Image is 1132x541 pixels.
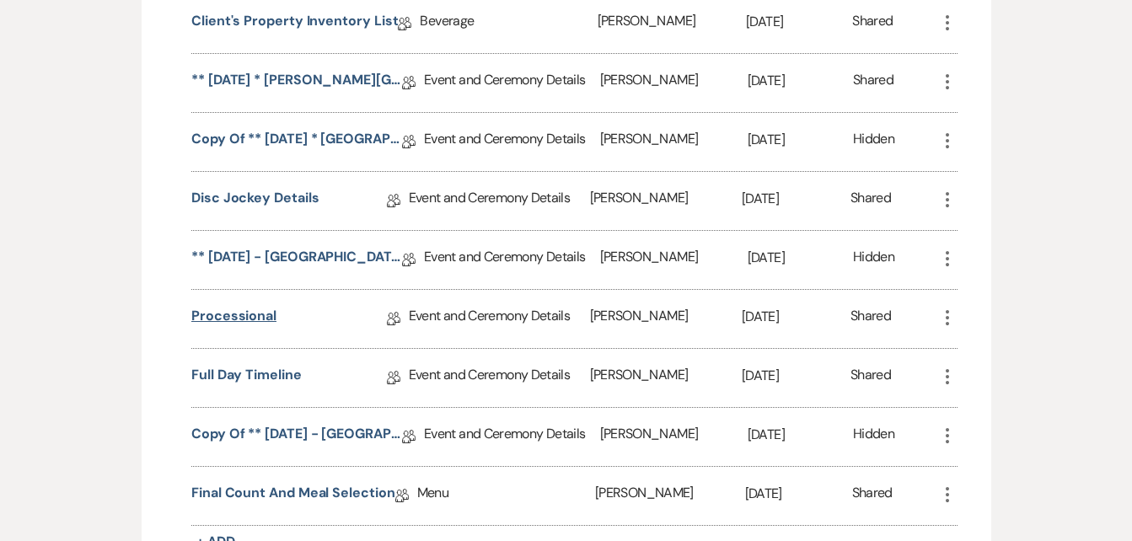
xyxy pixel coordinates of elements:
[409,349,590,407] div: Event and Ceremony Details
[595,467,745,525] div: [PERSON_NAME]
[191,483,395,509] a: Final Count and Meal Selection
[746,11,852,33] p: [DATE]
[590,172,742,230] div: [PERSON_NAME]
[748,70,853,92] p: [DATE]
[191,129,402,155] a: Copy of ** [DATE] * [GEOGRAPHIC_DATA][PERSON_NAME][GEOGRAPHIC_DATA] ([DATE]) Wedding Details (not...
[850,188,891,214] div: Shared
[409,290,590,348] div: Event and Ceremony Details
[600,231,748,289] div: [PERSON_NAME]
[852,11,893,37] div: Shared
[424,408,600,466] div: Event and Ceremony Details
[745,483,852,505] p: [DATE]
[850,365,891,391] div: Shared
[424,54,600,112] div: Event and Ceremony Details
[742,365,850,387] p: [DATE]
[600,54,748,112] div: [PERSON_NAME]
[742,306,850,328] p: [DATE]
[853,424,894,450] div: Hidden
[409,172,590,230] div: Event and Ceremony Details
[424,113,600,171] div: Event and Ceremony Details
[417,467,595,525] div: Menu
[852,483,893,509] div: Shared
[853,129,894,155] div: Hidden
[853,70,893,96] div: Shared
[191,247,402,273] a: ** [DATE] - [GEOGRAPHIC_DATA][PERSON_NAME][GEOGRAPHIC_DATA] ([DATE]) Wedding Details (not a package)
[600,113,748,171] div: [PERSON_NAME]
[853,247,894,273] div: Hidden
[600,408,748,466] div: [PERSON_NAME]
[191,424,402,450] a: Copy of ** [DATE] - [GEOGRAPHIC_DATA][PERSON_NAME][GEOGRAPHIC_DATA] ([DATE]) Wedding Details (not...
[424,231,600,289] div: Event and Ceremony Details
[590,349,742,407] div: [PERSON_NAME]
[748,129,853,151] p: [DATE]
[748,247,853,269] p: [DATE]
[748,424,853,446] p: [DATE]
[191,365,302,391] a: Full Day Timeline
[742,188,850,210] p: [DATE]
[590,290,742,348] div: [PERSON_NAME]
[191,70,402,96] a: ** [DATE] * [PERSON_NAME][GEOGRAPHIC_DATA] ([DATE]) Wedding Details (not a package)
[191,11,398,37] a: Client's Property Inventory List
[191,306,276,332] a: Processional
[191,188,319,214] a: Disc Jockey Details
[850,306,891,332] div: Shared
